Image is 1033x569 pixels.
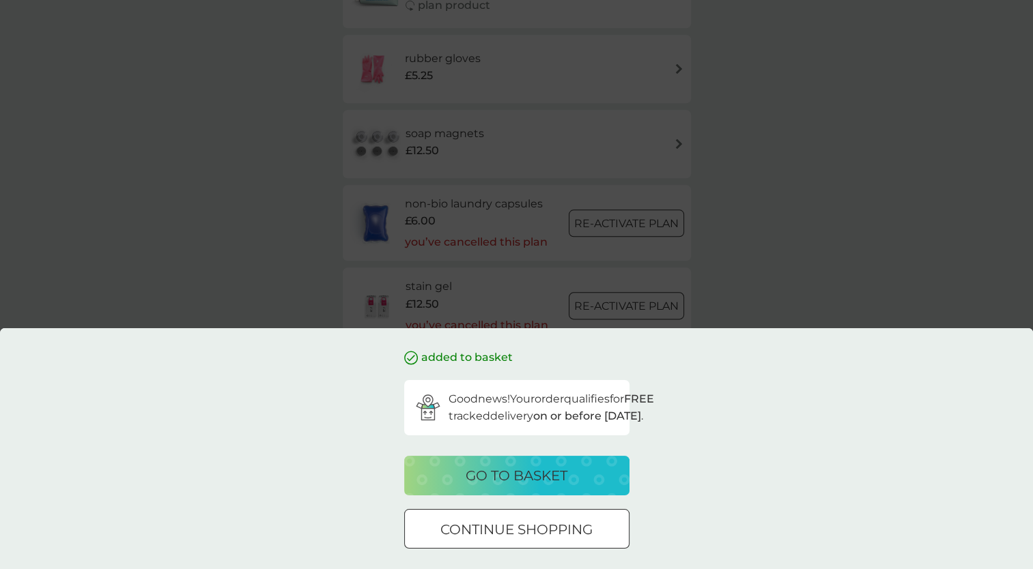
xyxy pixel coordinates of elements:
p: added to basket [421,349,513,366]
strong: FREE [624,392,654,405]
button: go to basket [404,456,629,495]
p: Good news! Your order qualifies for tracked delivery . [449,390,654,425]
p: continue shopping [440,519,593,540]
button: continue shopping [404,509,629,549]
p: go to basket [466,465,567,486]
strong: on or before [DATE] [533,409,641,422]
